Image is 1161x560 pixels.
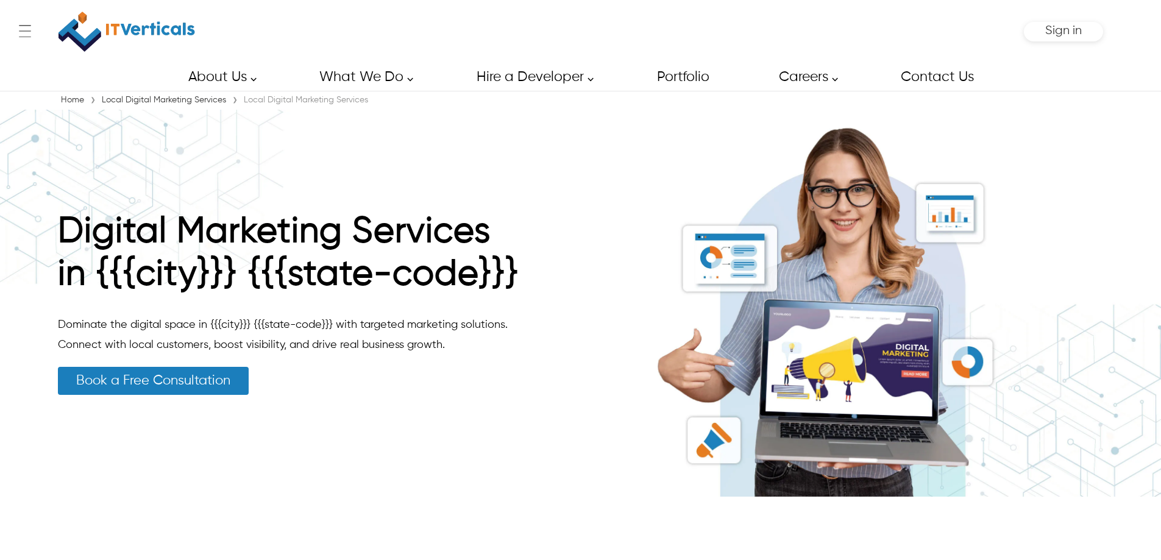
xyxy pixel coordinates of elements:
span: Sign in [1045,24,1082,37]
a: Local Digital Marketing Services [99,96,229,104]
a: Contact Us [887,63,987,91]
a: Book a Free Consultation [58,367,249,395]
span: Dominate the digital space in {{{city}}} {{{state-code}}} with targeted marketing solutions. Conn... [58,319,508,350]
a: Portfolio [643,63,722,91]
span: › [90,92,96,109]
a: Hire a Developer [463,63,600,91]
a: IT Verticals Inc [58,6,196,57]
h1: Digital Marketing Services in {{{city}}} {{{state-code}}} [58,211,520,302]
a: Sign in [1045,28,1082,36]
a: Careers [765,63,845,91]
img: IT Verticals Inc [59,6,195,57]
span: › [232,92,238,109]
a: About Us [174,63,263,91]
a: Home [58,96,87,104]
a: What We Do [305,63,420,91]
div: Local Digital Marketing Services [241,94,371,106]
